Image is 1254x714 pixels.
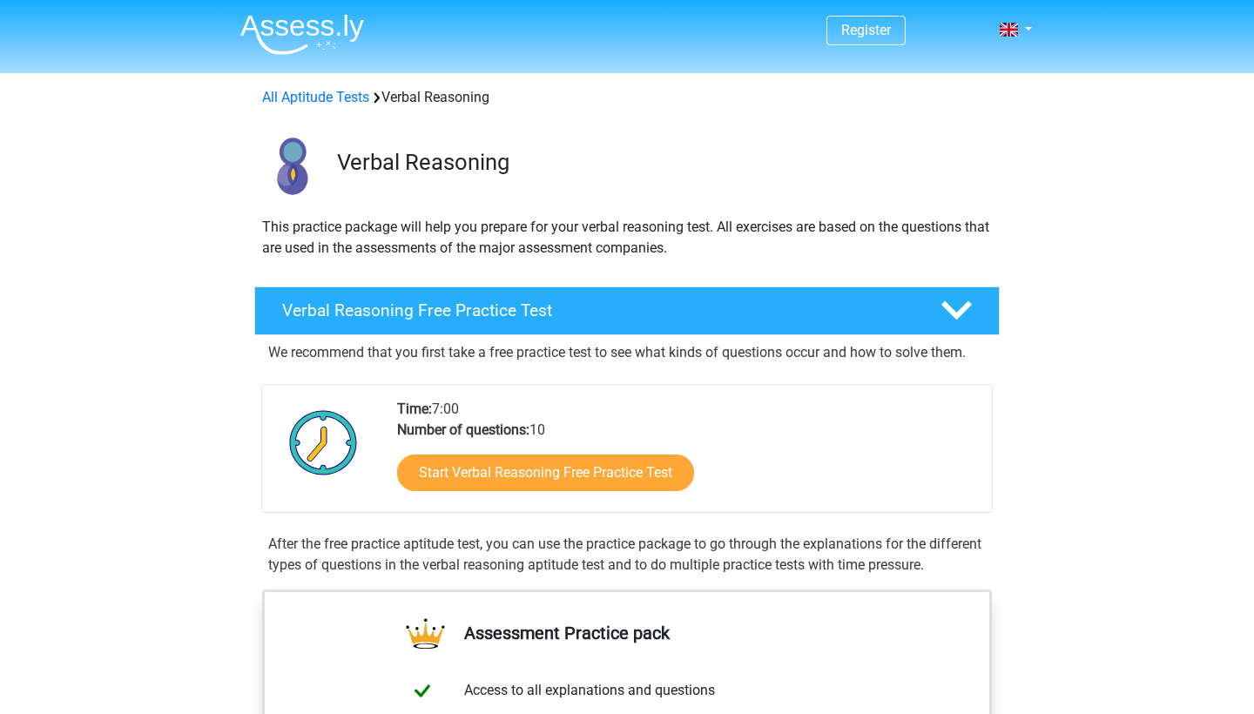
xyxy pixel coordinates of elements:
p: This practice package will help you prepare for your verbal reasoning test. All exercises are bas... [262,217,992,259]
div: 7:00 10 [384,399,991,512]
a: Start Verbal Reasoning Free Practice Test [397,455,694,491]
h4: Verbal Reasoning Free Practice Test [282,300,913,320]
img: Assessly [240,14,364,55]
h3: Verbal Reasoning [337,149,986,176]
p: We recommend that you first take a free practice test to see what kinds of questions occur and ho... [268,342,986,363]
b: Time: [397,401,432,417]
a: Register [841,22,891,38]
img: verbal reasoning [255,129,329,203]
img: Clock [280,399,367,486]
a: Verbal Reasoning Free Practice Test [247,286,1007,335]
a: All Aptitude Tests [262,89,369,105]
b: Number of questions: [397,421,529,438]
div: Verbal Reasoning [255,87,999,108]
div: After the free practice aptitude test, you can use the practice package to go through the explana... [261,534,993,576]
